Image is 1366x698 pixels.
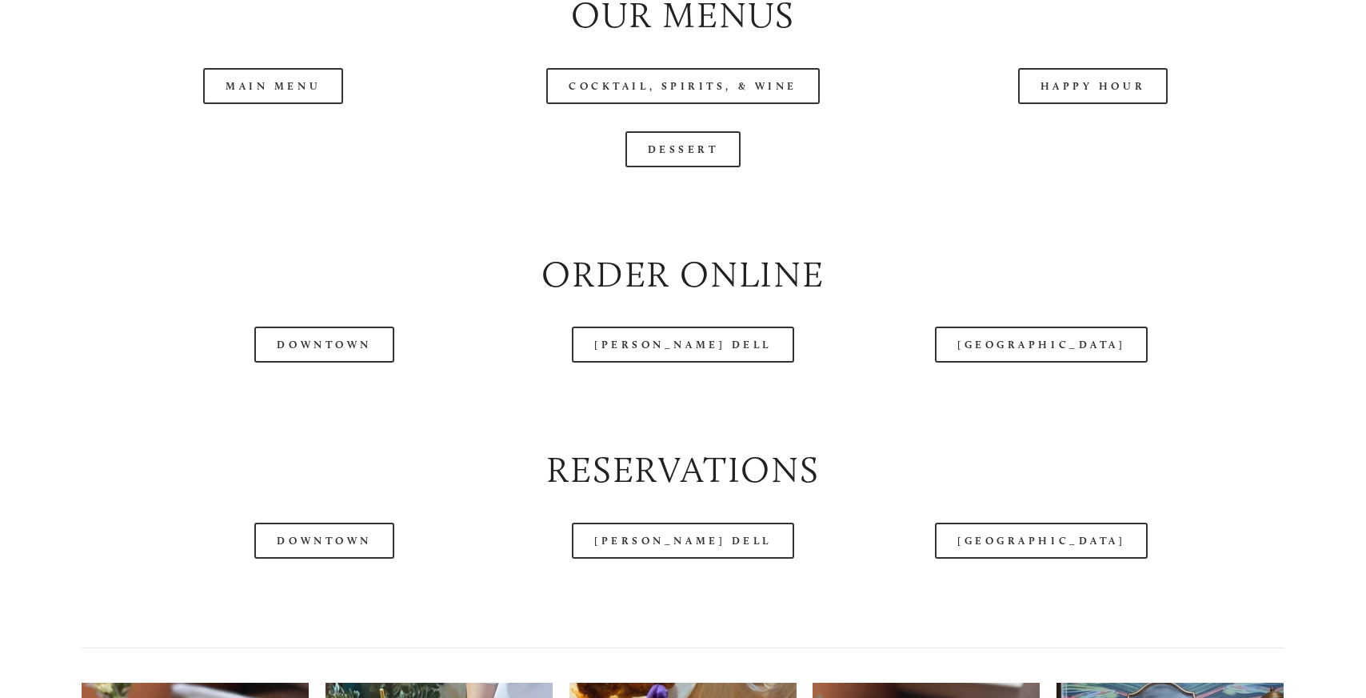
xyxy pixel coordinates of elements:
a: [PERSON_NAME] Dell [572,523,794,559]
a: Downtown [254,523,393,559]
a: Dessert [625,131,741,167]
a: Downtown [254,327,393,363]
a: [PERSON_NAME] Dell [572,327,794,363]
a: [GEOGRAPHIC_DATA] [935,327,1148,363]
a: [GEOGRAPHIC_DATA] [935,523,1148,559]
h2: Order Online [82,249,1284,300]
h2: Reservations [82,444,1284,495]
